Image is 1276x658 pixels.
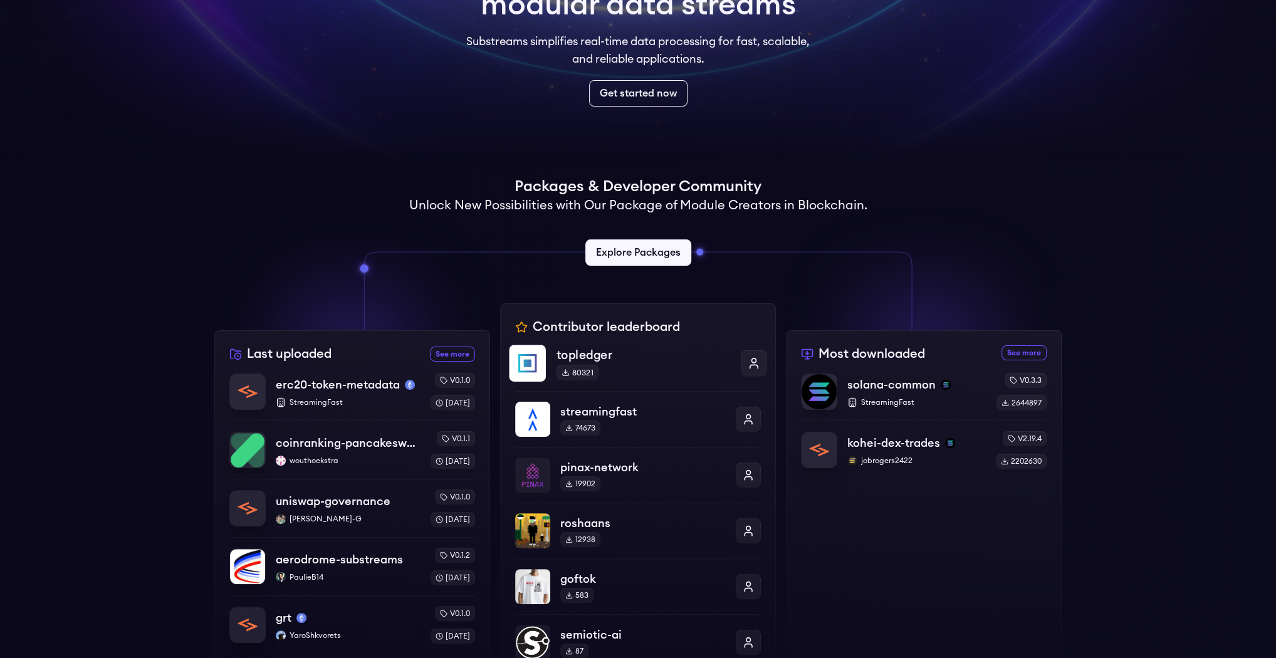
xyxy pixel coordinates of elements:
p: wouthoekstra [276,456,421,466]
div: v0.1.0 [435,373,475,388]
div: 74673 [560,420,600,436]
div: 2202630 [996,454,1047,469]
p: erc20-token-metadata [276,376,400,394]
p: semiotic-ai [560,626,726,644]
img: coinranking-pancakeswap-v3-forks [230,432,265,467]
div: [DATE] [431,629,475,644]
div: v0.3.3 [1005,373,1047,388]
p: jobrogers2422 [847,456,986,466]
p: kohei-dex-trades [847,434,940,452]
img: solana [941,380,951,390]
img: streamingfast [515,402,550,437]
img: aerodrome-substreams [230,549,265,584]
a: erc20-token-metadataerc20-token-metadatamainnetStreamingFastv0.1.0[DATE] [229,373,475,420]
a: aerodrome-substreamsaerodrome-substreamsPaulieB14PaulieB14v0.1.2[DATE] [229,537,475,595]
a: streamingfaststreamingfast74673 [515,391,761,447]
a: grtgrtmainnetYaroShkvoretsYaroShkvoretsv0.1.0[DATE] [229,595,475,644]
a: pinax-networkpinax-network19902 [515,447,761,503]
h2: Unlock New Possibilities with Our Package of Module Creators in Blockchain. [409,197,867,214]
img: PaulieB14 [276,572,286,582]
a: See more most downloaded packages [1001,345,1047,360]
img: jobrogers2422 [847,456,857,466]
div: v2.19.4 [1003,431,1047,446]
p: StreamingFast [847,397,986,407]
div: 80321 [557,365,599,380]
h1: Packages & Developer Community [515,177,761,197]
img: goftok [515,569,550,604]
p: PaulieB14 [276,572,421,582]
p: pinax-network [560,459,726,476]
p: Substreams simplifies real-time data processing for fast, scalable, and reliable applications. [458,33,818,68]
a: See more recently uploaded packages [430,347,475,362]
p: streamingfast [560,403,726,420]
div: 19902 [560,476,600,491]
img: kohei-dex-trades [802,432,837,467]
img: erc20-token-metadata [230,374,265,409]
p: roshaans [560,514,726,532]
p: coinranking-pancakeswap-v3-forks [276,434,421,452]
img: Aaditya-G [276,514,286,524]
img: wouthoekstra [276,456,286,466]
a: Get started now [589,80,688,107]
a: uniswap-governanceuniswap-governanceAaditya-G[PERSON_NAME]-Gv0.1.0[DATE] [229,479,475,537]
p: aerodrome-substreams [276,551,403,568]
p: uniswap-governance [276,493,390,510]
p: YaroShkvorets [276,630,421,640]
img: YaroShkvorets [276,630,286,640]
p: StreamingFast [276,397,421,407]
img: topledger [509,345,546,382]
a: Explore Packages [585,239,691,266]
p: grt [276,609,291,627]
div: 2644897 [996,395,1047,410]
div: [DATE] [431,454,475,469]
a: goftokgoftok583 [515,558,761,614]
img: uniswap-governance [230,491,265,526]
div: [DATE] [431,512,475,527]
div: v0.1.0 [435,489,475,504]
p: [PERSON_NAME]-G [276,514,421,524]
a: coinranking-pancakeswap-v3-forkscoinranking-pancakeswap-v3-forkswouthoekstrawouthoekstrav0.1.1[DATE] [229,420,475,479]
div: 12938 [560,532,600,547]
a: kohei-dex-tradeskohei-dex-tradessolanajobrogers2422jobrogers2422v2.19.42202630 [801,420,1047,469]
img: grt [230,607,265,642]
a: topledgertopledger80321 [509,345,767,392]
a: roshaansroshaans12938 [515,503,761,558]
img: mainnet [296,613,306,623]
img: mainnet [405,380,415,390]
img: roshaans [515,513,550,548]
img: solana-common [802,374,837,409]
div: [DATE] [431,570,475,585]
div: v0.1.2 [435,548,475,563]
p: topledger [557,346,730,364]
div: 583 [560,588,594,603]
p: goftok [560,570,726,588]
a: solana-commonsolana-commonsolanaStreamingFastv0.3.32644897 [801,373,1047,420]
p: solana-common [847,376,936,394]
img: solana [945,438,955,448]
div: v0.1.0 [435,606,475,621]
img: pinax-network [515,457,550,493]
div: v0.1.1 [437,431,475,446]
div: [DATE] [431,395,475,410]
